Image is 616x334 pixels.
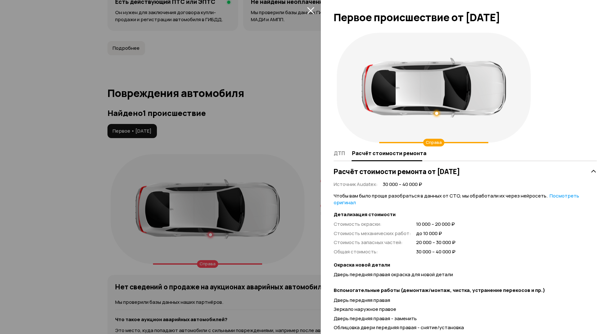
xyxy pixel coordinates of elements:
[334,239,403,246] span: Стоимость запасных частей :
[416,230,456,237] span: до 10 000 ₽
[334,192,579,206] span: Чтобы вам было проще разобраться в данных от СТО, мы обработали их через нейросеть.
[334,287,597,294] strong: Вспомогательные работы (демонтаж/монтаж, чистка, устранение перекосов и пр.)
[416,221,456,228] span: 10 000 – 20 000 ₽
[334,306,396,312] span: Зеркало наружное правое
[352,150,426,156] span: Расчёт стоимости ремонта
[334,262,597,268] strong: Окраска новой детали
[383,181,422,188] span: 30 000 – 40 000 ₽
[334,211,597,218] strong: Детализация стоимости
[334,324,464,331] span: Облицовка двери передняя правая - снятие/установка
[334,248,378,255] span: Общая стоимость :
[334,181,378,188] span: Источник Audatex :
[334,230,411,237] span: Стоимость механических работ :
[334,297,390,303] span: Дверь передняя правая
[416,239,456,246] span: 20 000 – 30 000 ₽
[416,249,456,255] span: 30 000 – 40 000 ₽
[423,139,444,146] div: Справа
[334,221,381,227] span: Стоимость окраски :
[334,150,345,156] span: ДТП
[334,271,453,278] span: Дверь передняя правая окраска для новой детали
[334,192,579,206] a: Посмотреть оригинал
[334,315,417,322] span: Дверь передняя правая - заменить
[305,5,316,15] button: закрыть
[334,167,460,176] h3: Расчёт стоимости ремонта от [DATE]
